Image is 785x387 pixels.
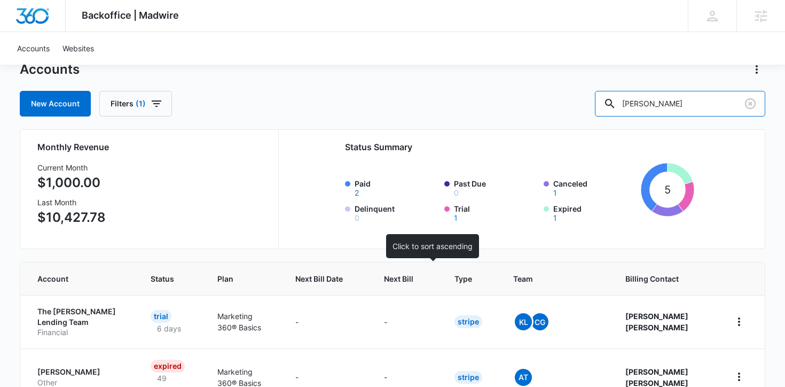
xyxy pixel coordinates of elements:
span: Next Bill Date [295,273,343,284]
p: The [PERSON_NAME] Lending Team [37,306,125,327]
button: Clear [742,95,759,112]
h2: Monthly Revenue [37,141,265,153]
div: Stripe [454,315,482,328]
p: [PERSON_NAME] [37,367,125,377]
label: Expired [553,203,637,222]
input: Search [595,91,765,117]
a: New Account [20,91,91,117]
button: Trial [454,214,458,222]
p: $1,000.00 [37,173,106,192]
button: Expired [553,214,557,222]
label: Canceled [553,178,637,197]
a: Websites [56,32,100,65]
p: $10,427.78 [37,208,106,227]
button: home [731,313,748,330]
div: Expired [151,360,185,373]
span: Plan [217,273,270,284]
label: Delinquent [355,203,438,222]
button: Filters(1) [99,91,172,117]
label: Paid [355,178,438,197]
a: Accounts [11,32,56,65]
h3: Current Month [37,162,106,173]
td: - [371,295,442,349]
div: Stripe [454,371,482,384]
span: Next Bill [384,273,413,284]
label: Past Due [454,178,537,197]
span: Status [151,273,176,284]
p: Marketing 360® Basics [217,311,270,333]
span: Type [454,273,472,284]
span: Billing Contact [625,273,705,284]
tspan: 5 [664,183,671,196]
div: Click to sort ascending [386,234,479,258]
span: KL [515,313,532,330]
button: Canceled [553,189,557,197]
div: Trial [151,310,171,323]
button: home [731,368,748,385]
h2: Status Summary [345,141,694,153]
strong: [PERSON_NAME] [PERSON_NAME] [625,312,688,332]
label: Trial [454,203,537,222]
p: Financial [37,327,125,338]
span: (1) [136,100,146,107]
button: Paid [355,189,359,197]
p: 6 days [151,323,187,334]
h3: Last Month [37,197,106,208]
span: Account [37,273,109,284]
span: At [515,369,532,386]
span: Backoffice | Madwire [82,10,179,21]
a: The [PERSON_NAME] Lending TeamFinancial [37,306,125,338]
span: Team [513,273,584,284]
td: - [282,295,371,349]
button: Actions [748,61,765,78]
span: CG [531,313,548,330]
h1: Accounts [20,61,80,78]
